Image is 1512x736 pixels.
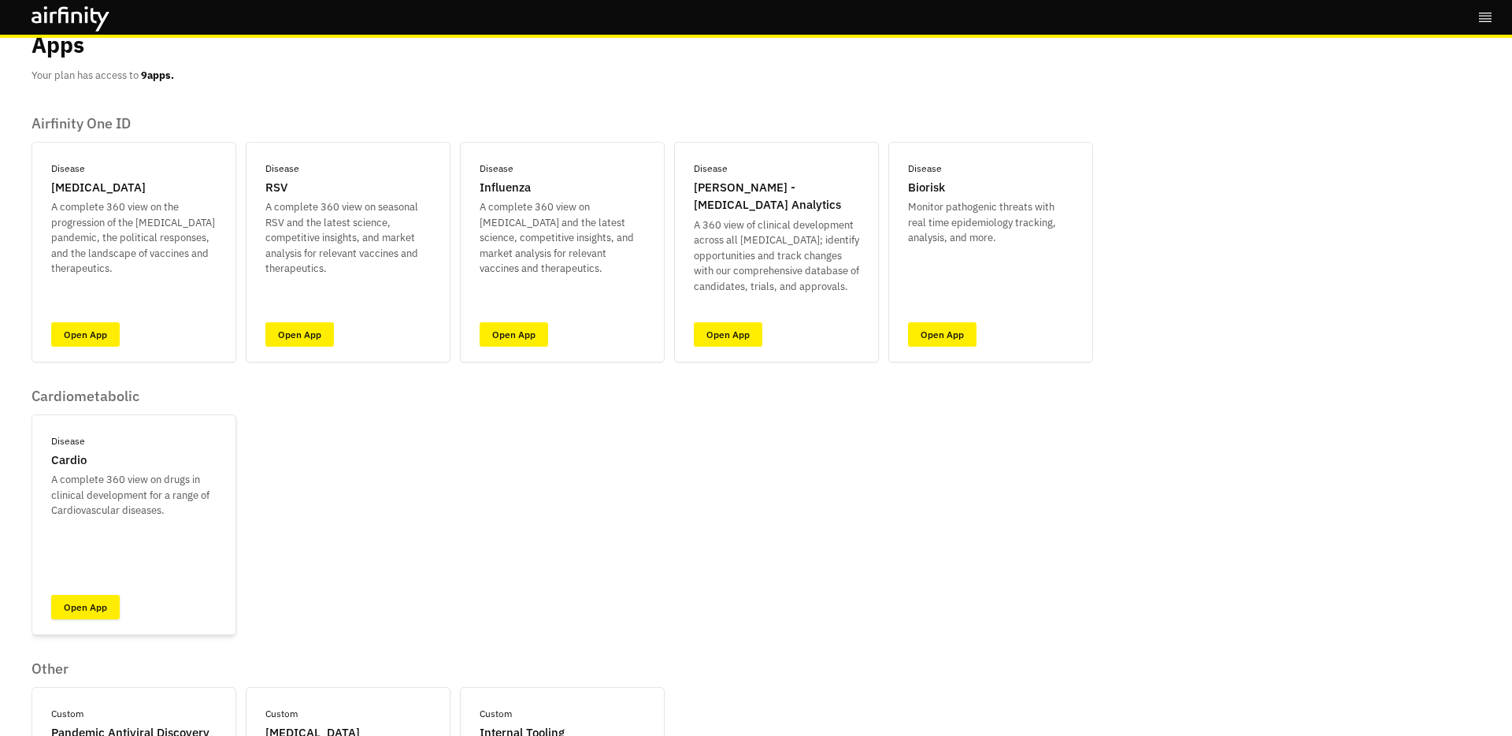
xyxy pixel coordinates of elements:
a: Open App [265,322,334,347]
a: Open App [480,322,548,347]
a: Open App [51,595,120,619]
p: Your plan has access to [31,68,174,84]
p: Custom [51,707,83,721]
p: Disease [51,162,85,176]
p: Disease [51,434,85,448]
p: Disease [265,162,299,176]
p: [MEDICAL_DATA] [51,179,146,197]
p: Custom [265,707,298,721]
p: Cardio [51,452,87,470]
p: Influenza [480,179,531,197]
p: Biorisk [908,179,945,197]
p: Disease [694,162,728,176]
p: Other [31,660,665,678]
p: A 360 view of clinical development across all [MEDICAL_DATA]; identify opportunities and track ch... [694,217,859,295]
p: Disease [480,162,513,176]
p: Apps [31,28,84,61]
p: [PERSON_NAME] - [MEDICAL_DATA] Analytics [694,179,859,214]
b: 9 apps. [141,69,174,82]
p: Airfinity One ID [31,115,1093,132]
p: RSV [265,179,287,197]
p: A complete 360 view on the progression of the [MEDICAL_DATA] pandemic, the political responses, a... [51,199,217,277]
a: Open App [908,322,976,347]
p: A complete 360 view on seasonal RSV and the latest science, competitive insights, and market anal... [265,199,431,277]
p: Monitor pathogenic threats with real time epidemiology tracking, analysis, and more. [908,199,1073,246]
a: Open App [51,322,120,347]
p: Cardiometabolic [31,388,236,405]
p: Custom [480,707,512,721]
p: A complete 360 view on drugs in clinical development for a range of Cardiovascular diseases. [51,472,217,519]
p: Disease [908,162,942,176]
a: Open App [694,322,762,347]
p: A complete 360 view on [MEDICAL_DATA] and the latest science, competitive insights, and market an... [480,199,645,277]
